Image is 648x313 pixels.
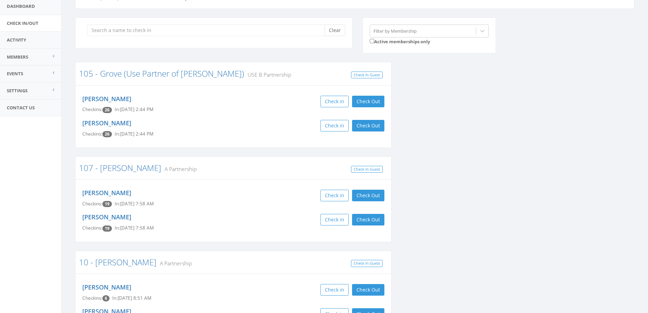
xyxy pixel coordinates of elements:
[373,28,417,34] div: Filter by Membership
[115,225,154,231] span: In: [DATE] 7:58 AM
[351,260,383,267] a: Check In Guest
[161,165,197,173] small: A Partnership
[320,284,349,296] button: Check in
[102,107,112,113] span: Checkin count
[320,214,349,225] button: Check in
[7,88,28,94] span: Settings
[7,54,28,60] span: Members
[82,295,102,301] span: Checkins:
[7,105,35,111] span: Contact Us
[102,131,112,137] span: Checkin count
[352,96,384,107] button: Check Out
[82,189,131,197] a: [PERSON_NAME]
[352,214,384,225] button: Check Out
[351,166,383,173] a: Check In Guest
[102,201,112,207] span: Checkin count
[87,25,330,36] input: Search a name to check in
[320,190,349,201] button: Check in
[7,71,23,77] span: Events
[320,120,349,131] button: Check in
[370,37,430,45] label: Active memberships only
[102,225,112,232] span: Checkin count
[352,190,384,201] button: Check Out
[82,131,102,137] span: Checkins:
[352,284,384,296] button: Check Out
[320,96,349,107] button: Check in
[112,295,151,301] span: In: [DATE] 8:51 AM
[156,260,192,267] small: A Partnership
[82,283,131,291] a: [PERSON_NAME]
[82,106,102,112] span: Checkins:
[370,39,374,43] input: Active memberships only
[82,201,102,207] span: Checkins:
[115,131,153,137] span: In: [DATE] 2:44 PM
[351,72,383,79] a: Check In Guest
[82,119,131,127] a: [PERSON_NAME]
[82,213,131,221] a: [PERSON_NAME]
[79,68,244,79] a: 105 - Grove (Use Partner of [PERSON_NAME])
[82,95,131,103] a: [PERSON_NAME]
[79,162,161,173] a: 107 - [PERSON_NAME]
[325,25,345,36] button: Clear
[115,106,153,112] span: In: [DATE] 2:44 PM
[115,201,154,207] span: In: [DATE] 7:58 AM
[82,225,102,231] span: Checkins:
[244,71,291,78] small: USE B Partnership
[102,295,110,301] span: Checkin count
[352,120,384,131] button: Check Out
[79,256,156,268] a: 10 - [PERSON_NAME]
